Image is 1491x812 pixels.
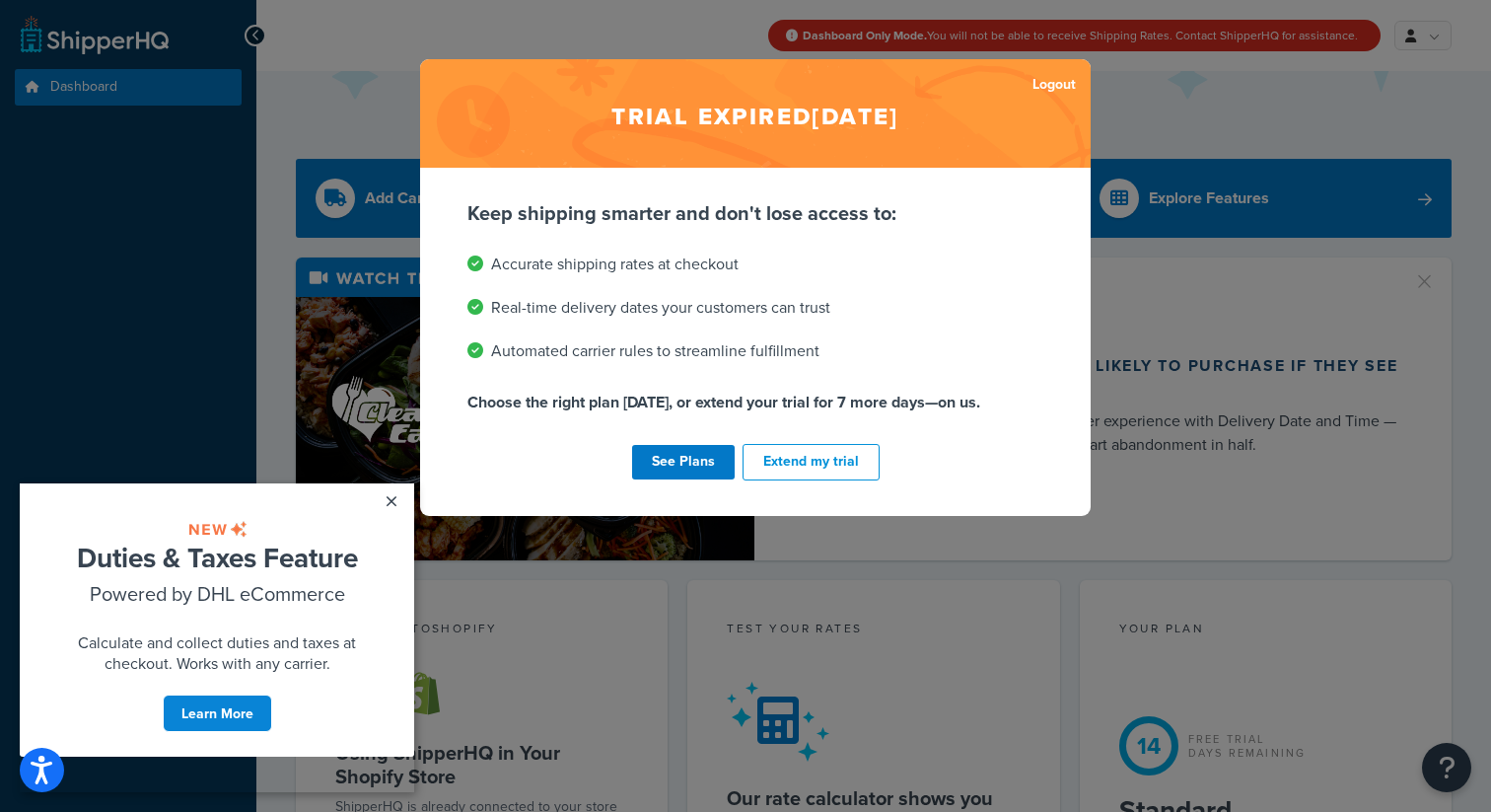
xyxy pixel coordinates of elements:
span: Calculate and collect duties and taxes at checkout. Works with any carrier. [58,148,336,190]
span: Duties & Taxes Feature [57,54,338,94]
a: Logout [1032,71,1076,99]
span: Powered by DHL eCommerce [70,96,325,124]
a: Learn More [143,211,252,249]
p: Keep shipping smarter and don't lose access to: [467,199,1043,227]
p: Choose the right plan [DATE], or extend your trial for 7 more days—on us. [467,389,1043,416]
li: Accurate shipping rates at checkout [467,251,1043,278]
a: See Plans [632,445,735,480]
button: Extend my trial [743,444,880,480]
li: Real-time delivery dates your customers can trust [467,294,1043,322]
h2: Trial expired [DATE] [420,59,1091,168]
li: Automated carrier rules to streamline fulfillment [467,337,1043,365]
